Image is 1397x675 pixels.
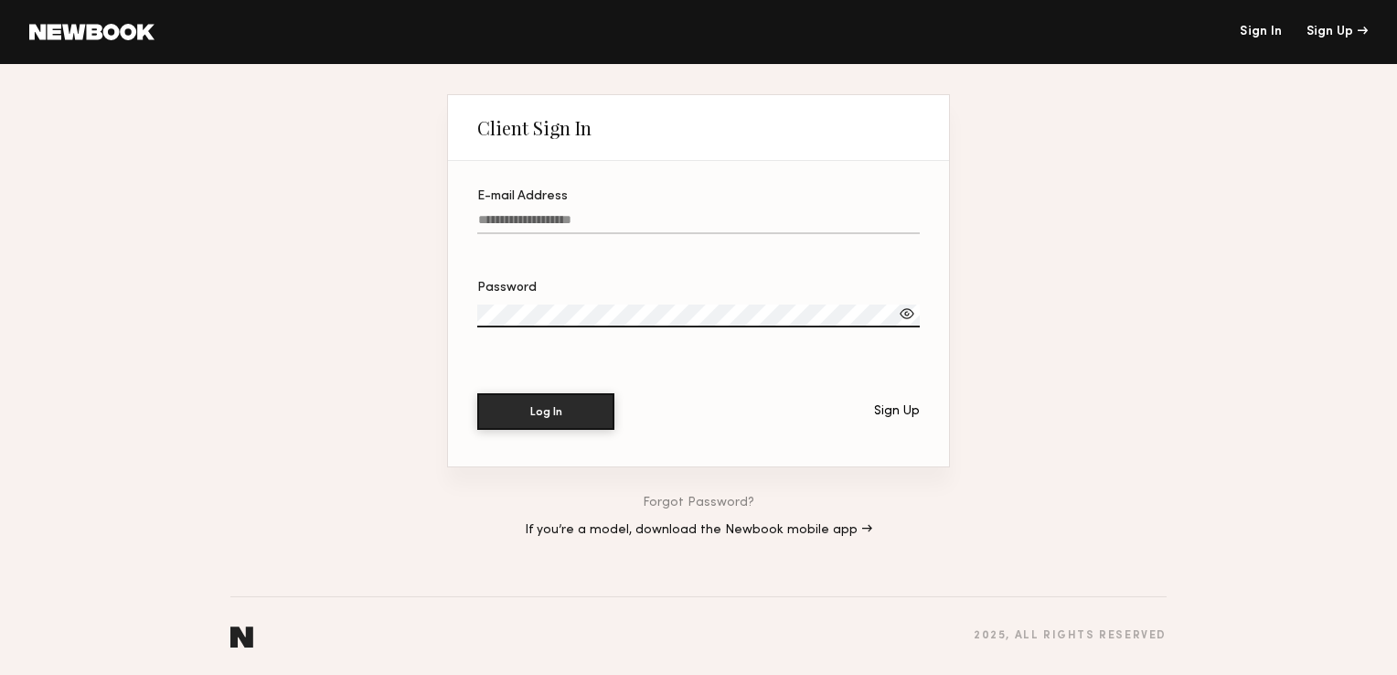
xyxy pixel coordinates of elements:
div: 2025 , all rights reserved [974,630,1167,642]
a: If you’re a model, download the Newbook mobile app → [525,524,872,537]
div: Sign Up [1306,26,1368,38]
div: Client Sign In [477,117,592,139]
input: E-mail Address [477,213,920,234]
div: Sign Up [874,405,920,418]
a: Forgot Password? [643,497,754,509]
div: Password [477,282,920,295]
a: Sign In [1240,26,1282,38]
div: E-mail Address [477,190,920,203]
button: Log In [477,393,614,430]
input: Password [477,305,920,327]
